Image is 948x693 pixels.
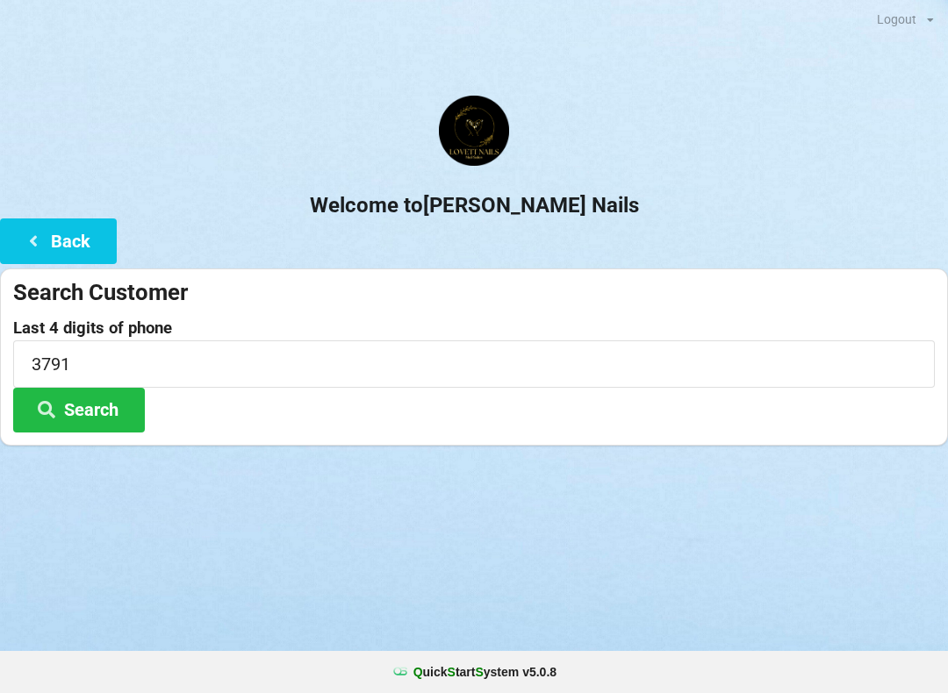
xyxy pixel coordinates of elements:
button: Search [13,388,145,432]
b: uick tart ystem v 5.0.8 [413,663,557,681]
span: S [475,665,483,679]
div: Search Customer [13,278,935,307]
img: Lovett1.png [439,96,509,166]
div: Logout [877,13,916,25]
label: Last 4 digits of phone [13,319,935,337]
img: favicon.ico [391,663,409,681]
input: 0000 [13,340,935,387]
span: Q [413,665,423,679]
span: S [448,665,456,679]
